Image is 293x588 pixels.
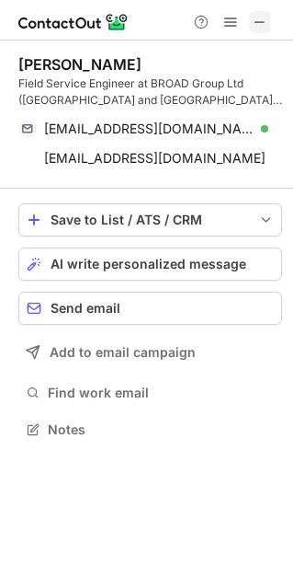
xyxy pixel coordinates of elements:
[18,292,282,325] button: Send email
[44,121,254,137] span: [EMAIL_ADDRESS][DOMAIN_NAME]
[51,213,250,227] div: Save to List / ATS / CRM
[48,421,275,438] span: Notes
[18,75,282,109] div: Field Service Engineer at BROAD Group Ltd ([GEOGRAPHIC_DATA] and [GEOGRAPHIC_DATA]). Regional Ser...
[48,385,275,401] span: Find work email
[18,203,282,236] button: save-profile-one-click
[18,336,282,369] button: Add to email campaign
[50,345,196,360] span: Add to email campaign
[18,417,282,443] button: Notes
[18,55,141,74] div: [PERSON_NAME]
[51,257,246,271] span: AI write personalized message
[51,301,120,316] span: Send email
[18,11,129,33] img: ContactOut v5.3.10
[18,248,282,281] button: AI write personalized message
[18,380,282,406] button: Find work email
[44,150,265,167] span: [EMAIL_ADDRESS][DOMAIN_NAME]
